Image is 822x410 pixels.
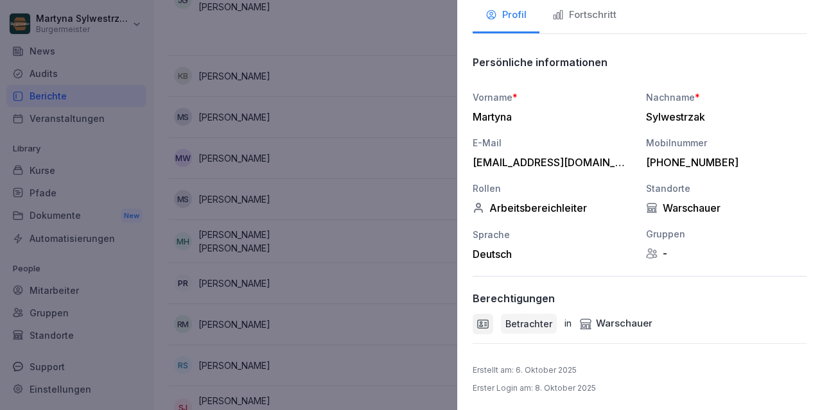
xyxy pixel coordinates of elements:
div: Vorname [473,90,633,104]
p: Persönliche informationen [473,56,608,69]
div: E-Mail [473,136,633,149]
div: Sprache [473,228,633,241]
div: Rollen [473,182,633,195]
div: Gruppen [646,227,807,241]
div: Arbeitsbereichleiter [473,201,633,214]
p: Erster Login am : 8. Oktober 2025 [473,382,596,394]
div: Nachname [646,90,807,104]
div: Standorte [646,182,807,195]
div: Martyna [473,110,627,123]
div: Warschauer [646,201,807,214]
div: Profil [485,8,527,22]
div: - [646,247,807,260]
p: Berechtigungen [473,292,555,305]
div: Fortschritt [552,8,616,22]
div: Warschauer [579,316,652,331]
div: Mobilnummer [646,136,807,149]
div: [EMAIL_ADDRESS][DOMAIN_NAME] [473,156,627,169]
div: Sylwestrzak [646,110,800,123]
p: in [564,316,572,331]
p: Erstellt am : 6. Oktober 2025 [473,364,577,376]
div: Deutsch [473,248,633,261]
div: [PHONE_NUMBER] [646,156,800,169]
p: Betrachter [505,317,552,330]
